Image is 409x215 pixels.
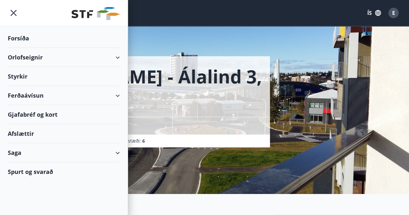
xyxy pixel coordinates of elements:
span: E [392,9,395,16]
div: Afslættir [8,124,120,143]
div: Orlofseignir [8,48,120,67]
img: union_logo [71,7,120,20]
button: ÍS [364,7,384,19]
div: Ferðaávísun [8,86,120,105]
h1: [PERSON_NAME] - Álalind 3, íbúð 307 [16,64,262,113]
div: Gjafabréf og kort [8,105,120,124]
div: Styrkir [8,67,120,86]
span: Svefnstæði : [116,138,145,144]
div: Spurt og svarað [8,162,120,181]
div: Saga [8,143,120,162]
button: menu [8,7,19,19]
div: Forsíða [8,29,120,48]
span: 6 [142,138,145,144]
button: E [386,5,401,21]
